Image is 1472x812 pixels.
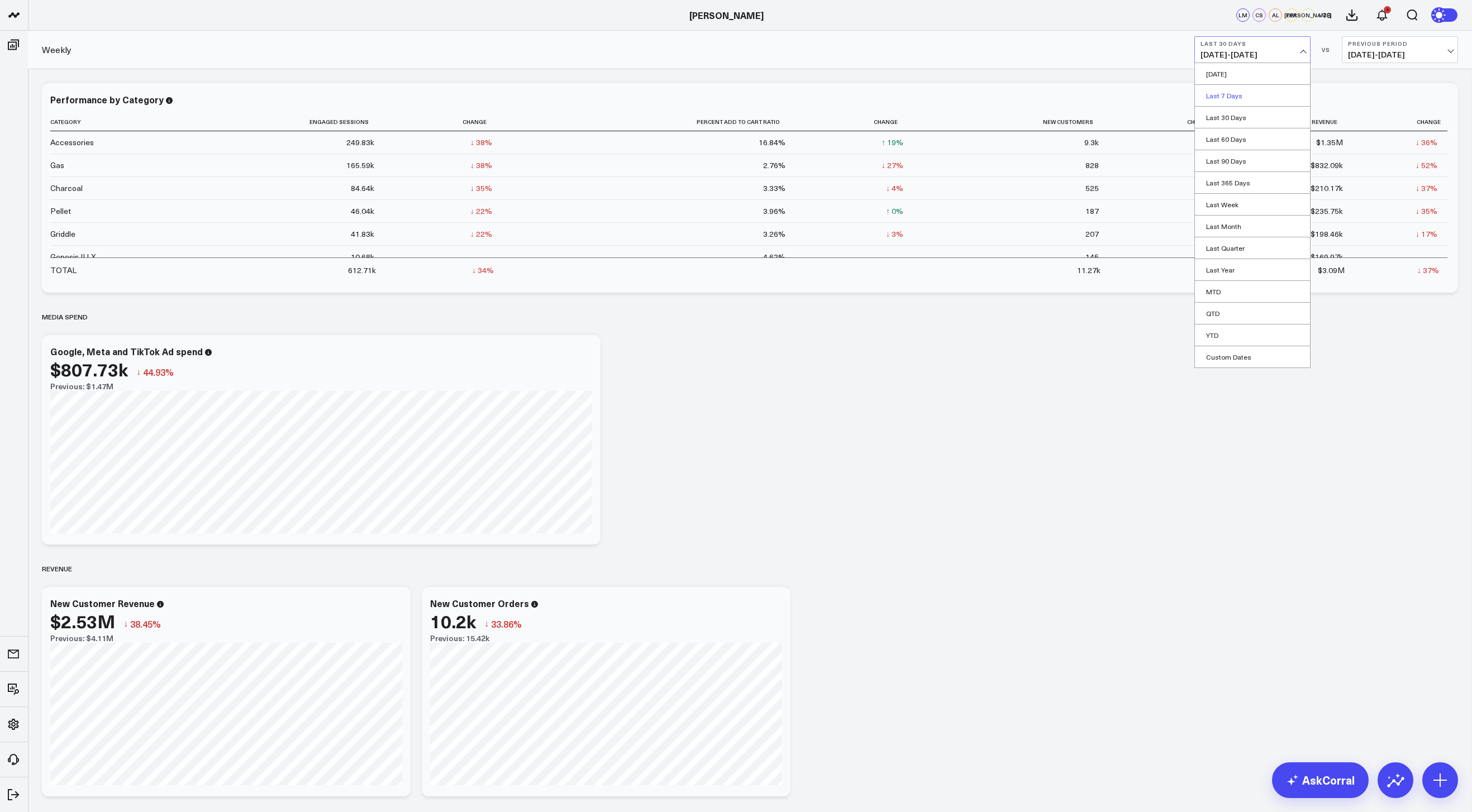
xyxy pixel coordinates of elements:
div: [PERSON_NAME] [1301,8,1314,22]
th: Change [384,113,502,131]
div: 165.59k [346,160,374,171]
div: 3.96% [763,206,785,217]
div: 4.62% [763,251,785,262]
a: Last Week [1195,194,1310,215]
div: LM [1236,8,1250,22]
div: $807.73k [50,359,128,379]
div: 612.71k [348,265,376,276]
div: Previous: 15.42k [430,634,782,643]
div: ↓ 4% [886,183,903,194]
div: 4 [1384,6,1391,13]
span: + 18 [1317,11,1331,19]
div: Pellet [50,206,71,217]
div: New Customer Revenue [50,597,155,609]
div: Griddle [50,228,75,240]
div: VS [1316,46,1336,53]
div: Media spend [42,304,88,329]
a: Custom Dates [1195,346,1310,367]
a: MTD [1195,281,1310,302]
span: 38.45% [130,618,161,630]
a: Last 30 Days [1195,107,1310,128]
span: 33.86% [491,618,522,630]
div: $210.17k [1311,183,1343,194]
div: ↓ 3% [886,228,903,240]
div: 10.68k [351,251,374,262]
div: 145 [1085,251,1099,262]
div: AL [1269,8,1282,22]
div: 3.26% [763,228,785,240]
div: 46.04k [351,206,374,217]
div: 10.2k [430,611,476,631]
th: Category [50,113,162,131]
div: $169.97k [1311,251,1343,262]
div: Google, Meta and TikTok Ad spend [50,345,203,357]
div: ↓ 37% [1416,183,1437,194]
div: ↓ 22% [470,206,492,217]
a: [DATE] [1195,63,1310,84]
th: New Customers [913,113,1109,131]
th: Percent Add To Cart Ratio [502,113,796,131]
span: ↓ [484,617,489,631]
a: AskCorral [1272,762,1369,798]
div: Genesis II LX [50,251,96,262]
div: ↓ 52% [1416,160,1437,171]
div: 84.64k [351,183,374,194]
div: TOTAL [50,265,77,276]
button: Last 30 Days[DATE]-[DATE] [1194,36,1311,63]
div: Gas [50,160,64,171]
div: 187 [1085,206,1099,217]
div: Previous: $4.11M [50,634,402,643]
div: ↓ 22% [470,228,492,240]
span: [DATE] - [DATE] [1201,50,1304,59]
b: Last 30 Days [1201,40,1304,47]
a: Last 7 Days [1195,85,1310,106]
a: [PERSON_NAME] [689,9,764,21]
div: - [901,251,903,262]
div: ↓ 17% [1416,228,1437,240]
th: Change [795,113,913,131]
div: ↑ 19% [882,137,903,148]
a: Last Quarter [1195,237,1310,259]
div: - [1435,251,1437,262]
div: ↓ 34% [472,265,494,276]
a: Weekly [42,44,72,56]
div: ↓ 37% [1417,265,1439,276]
div: ↑ 0% [886,206,903,217]
div: 11.27k [1077,265,1101,276]
a: Last 365 Days [1195,172,1310,193]
th: Change [1109,113,1227,131]
div: 9.3k [1084,137,1099,148]
div: $2.53M [50,611,115,631]
div: 3.33% [763,183,785,194]
div: 249.83k [346,137,374,148]
div: 207 [1085,228,1099,240]
th: Change [1353,113,1447,131]
div: ↓ 38% [470,137,492,148]
a: Last 60 Days [1195,128,1310,150]
div: ↓ 35% [1416,206,1437,217]
div: 525 [1085,183,1099,194]
a: Last Year [1195,259,1310,280]
button: Previous Period[DATE]-[DATE] [1342,36,1458,63]
div: Performance by Category [50,93,164,106]
span: [DATE] - [DATE] [1348,50,1452,59]
a: QTD [1195,303,1310,324]
span: 44.93% [143,366,174,378]
div: $235.75k [1311,206,1343,217]
div: CS [1252,8,1266,22]
a: Log Out [3,785,25,805]
div: $832.09k [1311,160,1343,171]
b: Previous Period [1348,40,1452,47]
div: 16.84% [759,137,785,148]
button: +18 [1317,8,1331,22]
div: ↓ 27% [882,160,903,171]
div: Previous: $1.47M [50,382,592,391]
div: - [489,251,492,262]
span: ↓ [136,365,141,379]
div: 41.83k [351,228,374,240]
div: ↓ 35% [470,183,492,194]
div: DM [1285,8,1298,22]
span: ↓ [123,617,128,631]
div: 828 [1085,160,1099,171]
div: $198.46k [1311,228,1343,240]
